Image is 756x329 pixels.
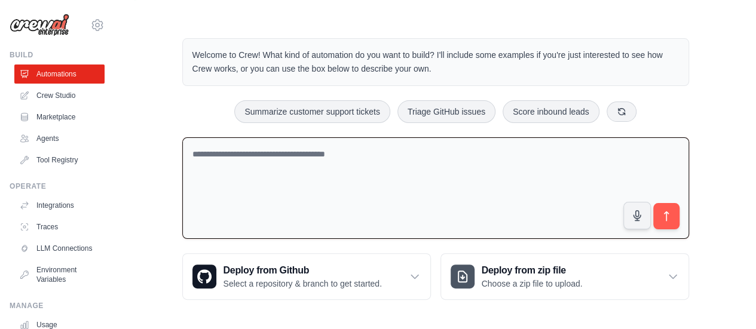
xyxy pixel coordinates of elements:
div: Operate [10,182,105,191]
button: Score inbound leads [503,100,599,123]
a: Integrations [14,196,105,215]
a: Agents [14,129,105,148]
h3: Deploy from Github [224,263,382,278]
button: Summarize customer support tickets [234,100,390,123]
button: Triage GitHub issues [397,100,495,123]
a: Tool Registry [14,150,105,170]
a: Crew Studio [14,86,105,105]
img: Logo [10,14,69,36]
p: Welcome to Crew! What kind of automation do you want to build? I'll include some examples if you'... [192,48,679,76]
a: Automations [14,64,105,84]
iframe: Chat Widget [696,272,756,329]
a: LLM Connections [14,239,105,258]
div: Build [10,50,105,60]
a: Environment Variables [14,260,105,289]
a: Traces [14,217,105,236]
a: Marketplace [14,107,105,127]
h3: Deploy from zip file [482,263,583,278]
div: Manage [10,301,105,310]
p: Select a repository & branch to get started. [224,278,382,290]
p: Choose a zip file to upload. [482,278,583,290]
